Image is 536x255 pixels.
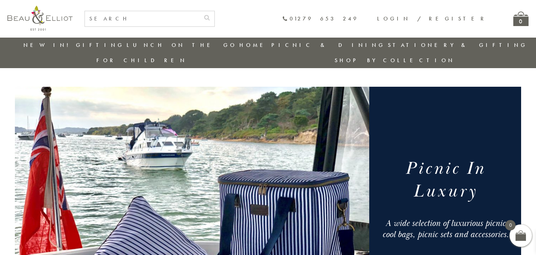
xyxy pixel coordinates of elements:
span: 0 [505,220,516,230]
a: New in! [23,41,73,49]
input: SEARCH [85,11,200,26]
a: Picnic & Dining [271,41,385,49]
a: Gifting [76,41,124,49]
h1: Picnic In Luxury [378,157,512,203]
img: logo [7,6,73,31]
a: Stationery & Gifting [388,41,527,49]
a: Login / Register [377,15,487,22]
a: Shop by collection [335,57,455,64]
a: 0 [513,12,529,26]
a: 01279 653 249 [282,16,358,22]
a: Home [239,41,269,49]
div: A wide selection of luxurious picnic cool bags, picnic sets and accessories. [378,218,512,240]
a: Lunch On The Go [127,41,237,49]
a: For Children [96,57,187,64]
